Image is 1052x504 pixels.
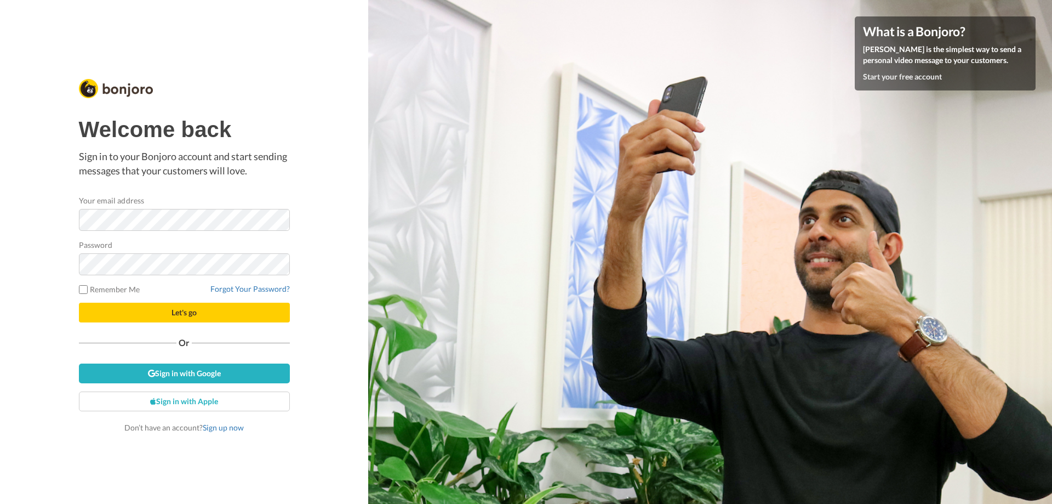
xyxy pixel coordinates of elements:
[176,339,192,347] span: Or
[79,117,290,141] h1: Welcome back
[79,195,144,206] label: Your email address
[210,284,290,293] a: Forgot Your Password?
[203,423,244,432] a: Sign up now
[79,285,88,294] input: Remember Me
[863,44,1027,66] p: [PERSON_NAME] is the simplest way to send a personal video message to your customers.
[124,423,244,432] span: Don’t have an account?
[863,72,942,81] a: Start your free account
[171,308,197,317] span: Let's go
[79,150,290,178] p: Sign in to your Bonjoro account and start sending messages that your customers will love.
[79,303,290,322] button: Let's go
[79,364,290,383] a: Sign in with Google
[79,239,113,251] label: Password
[863,25,1027,38] h4: What is a Bonjoro?
[79,284,140,295] label: Remember Me
[79,392,290,411] a: Sign in with Apple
